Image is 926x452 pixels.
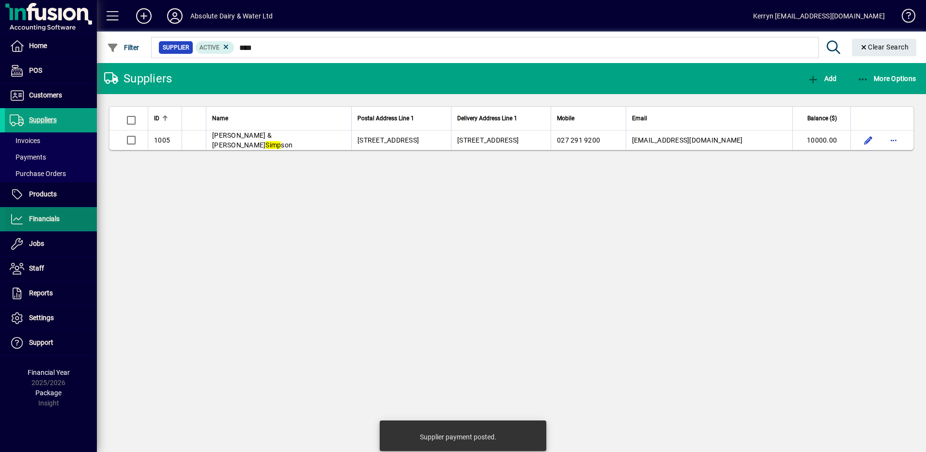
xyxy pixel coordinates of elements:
span: 027 291 9200 [557,136,600,144]
span: [STREET_ADDRESS] [457,136,519,144]
span: Supplier [163,43,189,52]
div: Absolute Dairy & Water Ltd [190,8,273,24]
button: Add [128,7,159,25]
span: Reports [29,289,53,297]
a: POS [5,59,97,83]
span: Purchase Orders [10,170,66,178]
span: Clear Search [860,43,909,51]
em: Simp [265,141,281,149]
span: Balance ($) [807,113,837,124]
span: POS [29,66,42,74]
a: Settings [5,306,97,330]
div: Supplier payment posted. [420,432,496,442]
div: Mobile [557,113,620,124]
button: Clear [852,39,917,56]
span: Jobs [29,240,44,247]
span: Active [200,44,219,51]
span: More Options [857,75,916,82]
a: Financials [5,207,97,231]
button: Add [805,70,839,87]
mat-chip: Activation Status: Active [196,41,234,54]
a: Home [5,34,97,58]
button: More options [886,132,901,148]
div: Suppliers [104,71,172,86]
span: Add [807,75,836,82]
span: Package [35,389,62,397]
a: Payments [5,149,97,165]
button: Filter [105,39,142,56]
a: Reports [5,281,97,306]
td: 10000.00 [792,130,850,150]
button: Profile [159,7,190,25]
button: Edit [861,132,876,148]
a: Jobs [5,232,97,256]
span: Payments [10,153,46,161]
span: Customers [29,91,62,99]
div: Kerryn [EMAIL_ADDRESS][DOMAIN_NAME] [753,8,885,24]
a: Support [5,331,97,355]
span: Suppliers [29,116,57,124]
a: Purchase Orders [5,165,97,182]
span: ID [154,113,159,124]
span: Name [212,113,228,124]
a: Customers [5,83,97,108]
span: [PERSON_NAME] & [PERSON_NAME] son [212,131,293,149]
span: [STREET_ADDRESS] [357,136,419,144]
a: Invoices [5,132,97,149]
span: Settings [29,314,54,322]
span: Financial Year [28,369,70,376]
span: Mobile [557,113,574,124]
a: Knowledge Base [895,2,914,33]
div: ID [154,113,176,124]
span: Products [29,190,57,198]
span: Financials [29,215,60,223]
span: Support [29,339,53,346]
div: Name [212,113,345,124]
span: Staff [29,264,44,272]
a: Staff [5,257,97,281]
span: [EMAIL_ADDRESS][DOMAIN_NAME] [632,136,743,144]
span: Delivery Address Line 1 [457,113,517,124]
a: Products [5,182,97,207]
span: Filter [107,44,139,51]
span: Email [632,113,647,124]
div: Email [632,113,787,124]
button: More Options [855,70,919,87]
span: Home [29,42,47,49]
div: Balance ($) [799,113,846,124]
span: Postal Address Line 1 [357,113,414,124]
span: 1005 [154,136,170,144]
span: Invoices [10,137,40,145]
